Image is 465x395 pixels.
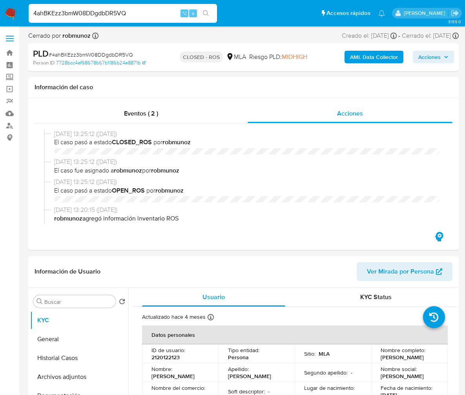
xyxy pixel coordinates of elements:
p: - [268,388,270,395]
button: Buscar [36,298,43,305]
p: Lugar de nacimiento : [304,384,355,391]
a: Salir [451,9,459,17]
p: Sitio : [304,350,315,357]
button: Acciones [413,51,454,63]
b: robmunoz [151,166,179,175]
p: Nombre social : [381,366,417,373]
span: MIDHIGH [282,52,307,61]
button: search-icon [198,8,214,19]
span: Accesos rápidos [326,9,370,17]
span: [DATE] 13:20:15 ([DATE]) [54,206,440,214]
b: OPEN_ROS [112,186,145,195]
p: CLOSED - ROS [180,51,223,62]
b: robmunoz [114,166,142,175]
span: Riesgo PLD: [249,53,307,61]
b: robmunoz [155,186,184,195]
p: Nombre : [151,366,172,373]
h1: Información de Usuario [35,268,100,276]
span: El caso fue asignado a por [54,166,440,175]
p: Apellido : [228,366,249,373]
p: [PERSON_NAME] [381,373,424,380]
button: General [30,330,128,349]
span: El caso pasó a estado por [54,186,440,195]
span: Eventos ( 2 ) [124,109,158,118]
span: [DATE] 13:25:12 ([DATE]) [54,158,440,166]
input: Buscar usuario o caso... [29,8,217,18]
div: Creado el: [DATE] [342,31,397,40]
button: Archivos adjuntos [30,367,128,386]
h1: Información del caso [35,83,452,91]
b: robmunoz [162,138,191,147]
div: MLA [226,53,246,61]
button: AML Data Collector [345,51,403,63]
p: jessica.fukman@mercadolibre.com [404,9,448,17]
p: Fecha de nacimiento : [381,384,432,391]
input: Buscar [44,298,113,305]
p: [PERSON_NAME] [151,373,195,380]
a: Notificaciones [378,10,385,17]
span: Usuario [202,292,225,301]
p: Persona [228,354,249,361]
p: Tipo entidad : [228,347,259,354]
span: # 4ahBKEzz3bmW08DDgdbDR5VQ [49,51,133,59]
span: Ver Mirada por Persona [367,262,434,281]
p: Segundo apellido : [304,369,348,376]
b: PLD [33,47,49,60]
span: Acciones [337,109,363,118]
span: - [398,31,400,40]
p: ID de usuario : [151,347,185,354]
p: - [351,369,352,376]
b: robmunoz [61,31,91,40]
div: Cerrado el: [DATE] [402,31,459,40]
b: Person ID [33,59,55,66]
p: [PERSON_NAME] [381,354,424,361]
b: CLOSED_ROS [112,138,152,147]
button: Historial Casos [30,349,128,367]
button: Volver al orden por defecto [119,298,125,307]
span: [DATE] 13:25:12 ([DATE]) [54,178,440,186]
span: KYC Status [360,292,392,301]
p: [PERSON_NAME] [228,373,271,380]
p: Nombre completo : [381,347,425,354]
button: KYC [30,311,128,330]
p: Nombre del comercio : [151,384,205,391]
p: Actualizado hace 4 meses [142,313,206,321]
p: agregó información inventario ROS [54,214,440,223]
span: s [192,9,194,17]
span: Acciones [418,51,441,63]
p: MLA [319,350,330,357]
span: ⌥ [181,9,187,17]
b: AML Data Collector [350,51,398,63]
button: Ver Mirada por Persona [357,262,452,281]
span: El caso pasó a estado por [54,138,440,147]
b: robmunoz [54,214,82,223]
p: 2120122123 [151,354,180,361]
p: Soft descriptor : [228,388,265,395]
a: 7728bcc4ef98678b67b1186b24e8871b [56,59,146,66]
th: Datos personales [142,325,448,344]
span: [DATE] 13:25:12 ([DATE]) [54,130,440,138]
span: Cerrado por [28,31,91,40]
